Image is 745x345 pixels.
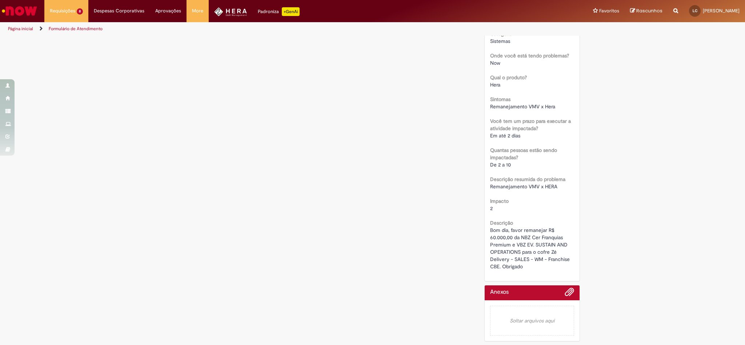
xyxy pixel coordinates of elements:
b: Sintomas [490,96,510,103]
div: Padroniza [258,7,300,16]
span: De 2 a 10 [490,161,511,168]
span: LC [693,8,697,13]
span: Hera [490,81,500,88]
ul: Trilhas de página [5,22,491,36]
span: Remanejamento VMV x HERA [490,183,557,190]
span: Now [490,60,500,66]
span: Despesas Corporativas [94,7,144,15]
span: Bom dia, favor remanejar R$ 60.000,00 da NBZ Cer Franquias Premium e VBZ EV. SUSTAIN AND OPERATIO... [490,227,571,270]
b: Descrição [490,220,513,226]
span: Aprovações [155,7,181,15]
b: Descrição resumida do problema [490,176,565,182]
a: Página inicial [8,26,33,32]
b: Você tem um prazo para executar a atividade impactada? [490,118,571,132]
span: Favoritos [599,7,619,15]
img: ServiceNow [1,4,38,18]
b: Onde você está tendo problemas? [490,52,569,59]
span: More [192,7,203,15]
span: Rascunhos [636,7,662,14]
span: Requisições [50,7,75,15]
p: +GenAi [282,7,300,16]
b: Categoria [490,31,512,37]
span: Remanejamento VMV x Hera [490,103,555,110]
span: [PERSON_NAME] [703,8,740,14]
a: Rascunhos [630,8,662,15]
a: Formulário de Atendimento [49,26,103,32]
img: HeraLogo.png [214,7,247,16]
span: Sistemas [490,38,510,44]
b: Qual o produto? [490,74,527,81]
span: 8 [77,8,83,15]
span: Em até 2 dias [490,132,520,139]
button: Adicionar anexos [565,287,574,300]
span: 2 [490,205,493,212]
b: Quantas pessoas estão sendo impactadas? [490,147,557,161]
h2: Anexos [490,289,509,296]
b: Impacto [490,198,509,204]
em: Soltar arquivos aqui [490,306,574,336]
